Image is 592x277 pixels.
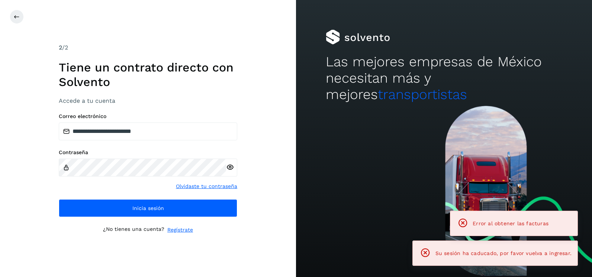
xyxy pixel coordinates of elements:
span: 2 [59,44,62,51]
button: Inicia sesión [59,199,237,217]
a: Regístrate [167,226,193,234]
span: transportistas [378,86,467,102]
a: Olvidaste tu contraseña [176,182,237,190]
span: Error al obtener las facturas [473,220,548,226]
h2: Las mejores empresas de México necesitan más y mejores [326,54,563,103]
p: ¿No tienes una cuenta? [103,226,164,234]
h3: Accede a tu cuenta [59,97,237,104]
span: Inicia sesión [132,206,164,211]
div: /2 [59,43,237,52]
label: Contraseña [59,149,237,156]
h1: Tiene un contrato directo con Solvento [59,60,237,89]
span: Su sesión ha caducado, por favor vuelva a ingresar. [435,250,572,256]
label: Correo electrónico [59,113,237,120]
